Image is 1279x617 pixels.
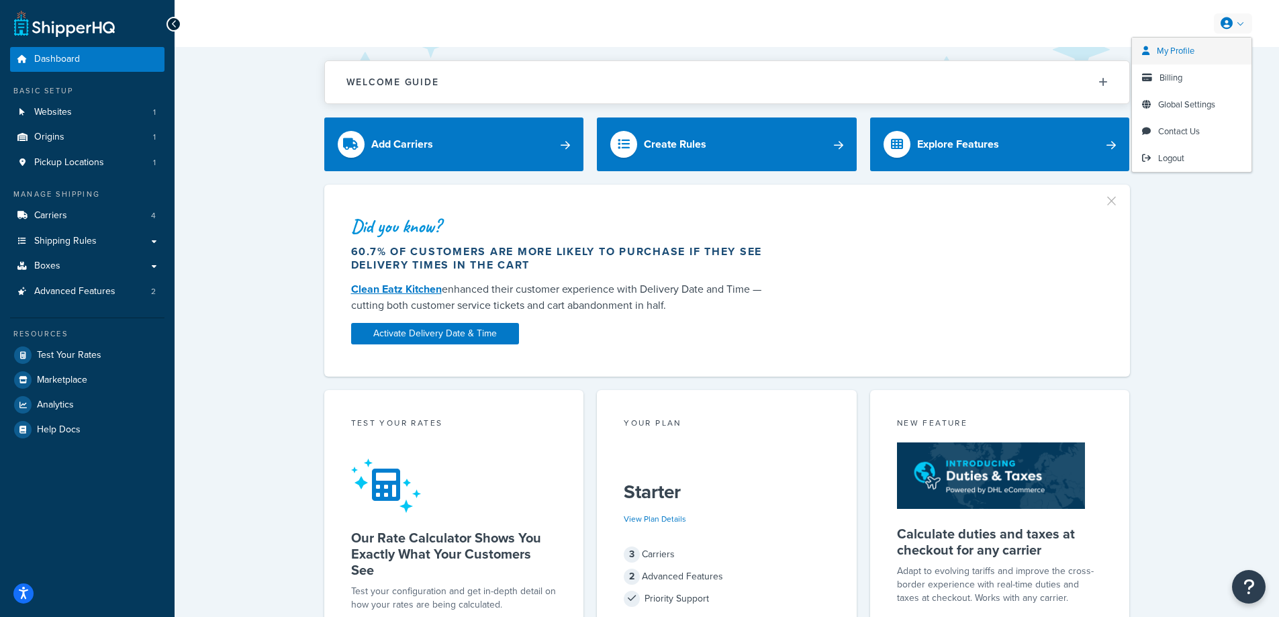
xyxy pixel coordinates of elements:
div: Resources [10,328,164,340]
div: Explore Features [917,135,999,154]
span: 2 [151,286,156,297]
li: Pickup Locations [10,150,164,175]
a: Clean Eatz Kitchen [351,281,442,297]
a: Origins1 [10,125,164,150]
h5: Calculate duties and taxes at checkout for any carrier [897,526,1103,558]
span: Origins [34,132,64,143]
span: Shipping Rules [34,236,97,247]
span: 2 [624,569,640,585]
span: My Profile [1157,44,1194,57]
p: Adapt to evolving tariffs and improve the cross-border experience with real-time duties and taxes... [897,565,1103,605]
a: Logout [1132,145,1251,172]
a: Help Docs [10,418,164,442]
li: Carriers [10,203,164,228]
span: Websites [34,107,72,118]
div: Create Rules [644,135,706,154]
a: Add Carriers [324,117,584,171]
div: enhanced their customer experience with Delivery Date and Time — cutting both customer service ti... [351,281,775,314]
span: Dashboard [34,54,80,65]
button: Welcome Guide [325,61,1129,103]
a: Dashboard [10,47,164,72]
div: Test your rates [351,417,557,432]
li: Advanced Features [10,279,164,304]
span: Pickup Locations [34,157,104,169]
a: Analytics [10,393,164,417]
a: Marketplace [10,368,164,392]
div: 60.7% of customers are more likely to purchase if they see delivery times in the cart [351,245,775,272]
a: Contact Us [1132,118,1251,145]
h5: Our Rate Calculator Shows You Exactly What Your Customers See [351,530,557,578]
a: Websites1 [10,100,164,125]
a: My Profile [1132,38,1251,64]
a: Shipping Rules [10,229,164,254]
a: View Plan Details [624,513,686,525]
a: Pickup Locations1 [10,150,164,175]
span: 1 [153,157,156,169]
a: Billing [1132,64,1251,91]
span: 1 [153,132,156,143]
div: Did you know? [351,217,775,236]
span: Advanced Features [34,286,115,297]
div: Carriers [624,545,830,564]
li: Websites [10,100,164,125]
span: Marketplace [37,375,87,386]
span: Help Docs [37,424,81,436]
a: Activate Delivery Date & Time [351,323,519,344]
a: Carriers4 [10,203,164,228]
div: Your Plan [624,417,830,432]
span: Boxes [34,260,60,272]
h5: Starter [624,481,830,503]
span: Analytics [37,399,74,411]
span: Logout [1158,152,1184,164]
div: Test your configuration and get in-depth detail on how your rates are being calculated. [351,585,557,612]
span: 1 [153,107,156,118]
span: Global Settings [1158,98,1215,111]
a: Test Your Rates [10,343,164,367]
a: Advanced Features2 [10,279,164,304]
button: Open Resource Center [1232,570,1266,604]
span: Contact Us [1158,125,1200,138]
span: Test Your Rates [37,350,101,361]
li: Origins [10,125,164,150]
h2: Welcome Guide [346,77,439,87]
span: 3 [624,547,640,563]
a: Explore Features [870,117,1130,171]
div: New Feature [897,417,1103,432]
div: Manage Shipping [10,189,164,200]
div: Advanced Features [624,567,830,586]
a: Boxes [10,254,164,279]
a: Create Rules [597,117,857,171]
span: Billing [1159,71,1182,84]
div: Add Carriers [371,135,433,154]
div: Basic Setup [10,85,164,97]
div: Priority Support [624,589,830,608]
a: Global Settings [1132,91,1251,118]
span: 4 [151,210,156,222]
span: Carriers [34,210,67,222]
